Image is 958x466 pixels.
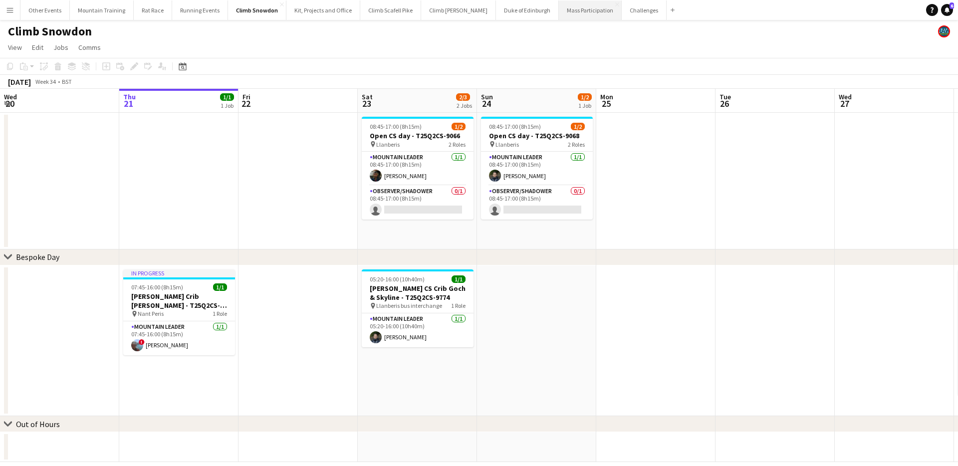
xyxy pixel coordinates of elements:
div: BST [62,78,72,85]
button: Challenges [622,0,667,20]
app-card-role: Mountain Leader1/108:45-17:00 (8h15m)[PERSON_NAME] [481,152,593,186]
div: Bespoke Day [16,252,59,262]
span: 1/2 [452,123,466,130]
a: Edit [28,41,47,54]
button: Other Events [20,0,70,20]
app-job-card: 08:45-17:00 (8h15m)1/2Open CS day - T25Q2CS-9066 Llanberis2 RolesMountain Leader1/108:45-17:00 (8... [362,117,474,220]
span: 1/2 [578,93,592,101]
span: 08:45-17:00 (8h15m) [489,123,541,130]
span: 1/1 [452,275,466,283]
app-card-role: Mountain Leader1/107:45-16:00 (8h15m)![PERSON_NAME] [123,321,235,355]
span: 24 [479,98,493,109]
span: 1/1 [220,93,234,101]
h3: [PERSON_NAME] Crib [PERSON_NAME] - T25Q2CS-9772 [123,292,235,310]
span: 05:20-16:00 (10h40m) [370,275,425,283]
a: View [4,41,26,54]
span: ! [139,339,145,345]
button: Climb [PERSON_NAME] [421,0,496,20]
span: 1 Role [451,302,466,309]
a: Comms [74,41,105,54]
h3: Open CS day - T25Q2CS-9066 [362,131,474,140]
span: 6 [950,2,954,9]
app-user-avatar: Staff RAW Adventures [938,25,950,37]
button: Climb Snowdon [228,0,286,20]
div: In progress [123,269,235,277]
button: Mountain Training [70,0,134,20]
a: 6 [941,4,953,16]
span: Sun [481,92,493,101]
app-card-role: Mountain Leader1/105:20-16:00 (10h40m)[PERSON_NAME] [362,313,474,347]
div: [DATE] [8,77,31,87]
span: Edit [32,43,43,52]
span: 07:45-16:00 (8h15m) [131,283,183,291]
span: Wed [4,92,17,101]
span: Tue [719,92,731,101]
button: Kit, Projects and Office [286,0,360,20]
span: 1/1 [213,283,227,291]
span: 21 [122,98,136,109]
app-card-role: Observer/Shadower0/108:45-17:00 (8h15m) [481,186,593,220]
span: Llanberis bus interchange [376,302,442,309]
app-job-card: In progress07:45-16:00 (8h15m)1/1[PERSON_NAME] Crib [PERSON_NAME] - T25Q2CS-9772 Nant Peris1 Role... [123,269,235,355]
app-job-card: 05:20-16:00 (10h40m)1/1[PERSON_NAME] CS Crib Goch & Skyline - T25Q2CS-9774 Llanberis bus intercha... [362,269,474,347]
button: Running Events [172,0,228,20]
button: Rat Race [134,0,172,20]
h3: [PERSON_NAME] CS Crib Goch & Skyline - T25Q2CS-9774 [362,284,474,302]
button: Mass Participation [559,0,622,20]
span: 22 [241,98,250,109]
span: Comms [78,43,101,52]
span: Fri [242,92,250,101]
h3: Open CS day - T25Q2CS-9068 [481,131,593,140]
div: Out of Hours [16,419,60,429]
span: 27 [837,98,852,109]
span: Llanberis [376,141,400,148]
a: Jobs [49,41,72,54]
span: 08:45-17:00 (8h15m) [370,123,422,130]
span: 2/3 [456,93,470,101]
span: 1 Role [213,310,227,317]
div: 1 Job [578,102,591,109]
span: Week 34 [33,78,58,85]
span: 1/2 [571,123,585,130]
span: 2 Roles [568,141,585,148]
span: Thu [123,92,136,101]
span: View [8,43,22,52]
button: Duke of Edinburgh [496,0,559,20]
span: Wed [839,92,852,101]
h1: Climb Snowdon [8,24,92,39]
button: Climb Scafell Pike [360,0,421,20]
app-card-role: Mountain Leader1/108:45-17:00 (8h15m)[PERSON_NAME] [362,152,474,186]
span: 20 [2,98,17,109]
span: 25 [599,98,613,109]
div: 1 Job [221,102,234,109]
app-job-card: 08:45-17:00 (8h15m)1/2Open CS day - T25Q2CS-9068 Llanberis2 RolesMountain Leader1/108:45-17:00 (8... [481,117,593,220]
span: 2 Roles [449,141,466,148]
span: Mon [600,92,613,101]
app-card-role: Observer/Shadower0/108:45-17:00 (8h15m) [362,186,474,220]
span: Jobs [53,43,68,52]
div: 2 Jobs [457,102,472,109]
span: 26 [718,98,731,109]
span: 23 [360,98,373,109]
span: Nant Peris [138,310,164,317]
span: Llanberis [495,141,519,148]
span: Sat [362,92,373,101]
